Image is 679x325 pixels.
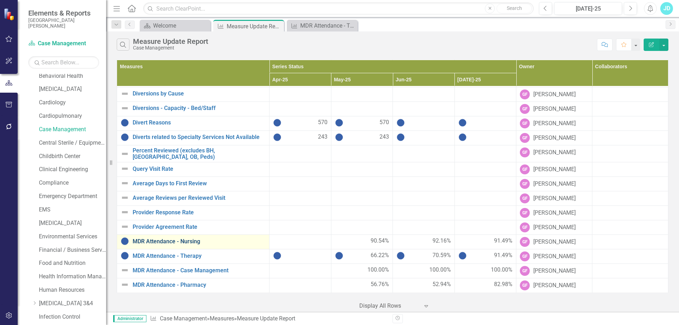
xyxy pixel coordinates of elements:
td: Double-Click to Edit [516,220,592,235]
span: Administrator [113,315,146,322]
td: Double-Click to Edit [516,249,592,264]
a: Health Information Management [39,273,106,281]
img: No Information [396,118,405,127]
td: Double-Click to Edit [454,206,516,220]
div: [PERSON_NAME] [533,180,576,188]
td: Double-Click to Edit [269,206,331,220]
img: Not Defined [121,193,129,202]
td: Double-Click to Edit Right Click for Context Menu [117,87,269,102]
div: [PERSON_NAME] [533,166,576,174]
td: Double-Click to Edit Right Click for Context Menu [117,264,269,278]
td: Double-Click to Edit [393,177,454,191]
a: Clinical Engineering [39,166,106,174]
img: Not Defined [121,266,129,274]
div: [PERSON_NAME] [533,195,576,203]
span: 90.54% [371,237,389,245]
img: Not Defined [121,104,129,112]
td: Double-Click to Edit [592,162,668,177]
a: [MEDICAL_DATA] 3&4 [39,300,106,308]
td: Double-Click to Edit [516,145,592,162]
td: Double-Click to Edit [516,102,592,116]
div: GF [520,266,530,276]
img: No Information [458,251,467,260]
td: Double-Click to Edit [592,235,668,249]
a: Percent Reviewed (excludes BH, [GEOGRAPHIC_DATA], OB, Peds) [133,147,266,160]
a: Cardiopulmonary [39,112,106,120]
td: Double-Click to Edit [592,145,668,162]
td: Double-Click to Edit [592,116,668,131]
td: Double-Click to Edit [331,191,393,206]
span: 52.94% [433,280,451,289]
div: [PERSON_NAME] [533,120,576,128]
td: Double-Click to Edit [516,116,592,131]
td: Double-Click to Edit [269,145,331,162]
span: 100.00% [491,266,512,274]
td: Double-Click to Edit Right Click for Context Menu [117,131,269,145]
a: Divert Reasons [133,120,266,126]
div: [PERSON_NAME] [533,91,576,99]
td: Double-Click to Edit Right Click for Context Menu [117,162,269,177]
span: 570 [379,118,389,127]
span: 243 [379,133,389,141]
span: 91.49% [494,251,512,260]
td: Double-Click to Edit [516,177,592,191]
td: Double-Click to Edit [269,191,331,206]
td: Double-Click to Edit Right Click for Context Menu [117,235,269,249]
td: Double-Click to Edit [393,162,454,177]
td: Double-Click to Edit [516,235,592,249]
img: No Information [121,237,129,245]
small: [GEOGRAPHIC_DATA][PERSON_NAME] [28,17,99,29]
a: Diversions - Capacity - Bed/Staff [133,105,266,111]
img: No Information [335,251,343,260]
td: Double-Click to Edit Right Click for Context Menu [117,278,269,293]
a: Childbirth Center [39,152,106,161]
a: Infection Control [39,313,106,321]
span: 92.16% [433,237,451,245]
td: Double-Click to Edit Right Click for Context Menu [117,249,269,264]
td: Double-Click to Edit Right Click for Context Menu [117,177,269,191]
div: [PERSON_NAME] [533,224,576,232]
td: Double-Click to Edit [393,191,454,206]
td: Double-Click to Edit [454,177,516,191]
a: Cardiology [39,99,106,107]
button: Search [497,4,532,13]
div: GF [520,208,530,218]
img: No Information [121,133,129,141]
img: Not Defined [121,222,129,231]
img: No Information [396,133,405,141]
a: Case Management [39,126,106,134]
button: [DATE]-25 [554,2,622,15]
div: GF [520,118,530,128]
img: No Information [458,118,467,127]
a: Central Sterile / Equipment Distribution [39,139,106,147]
td: Double-Click to Edit [393,220,454,235]
div: GF [520,193,530,203]
span: 100.00% [367,266,389,274]
img: No Information [335,133,343,141]
td: Double-Click to Edit Right Click for Context Menu [117,191,269,206]
button: JD [660,2,673,15]
img: No Information [273,133,282,141]
a: MDR Attendance - Pharmacy [133,282,266,288]
td: Double-Click to Edit Right Click for Context Menu [117,116,269,131]
a: Provider Response Rate [133,209,266,216]
img: Not Defined [121,164,129,173]
td: Double-Click to Edit [269,177,331,191]
div: GF [520,133,530,143]
div: » » [150,315,387,323]
a: Measures [210,315,234,322]
td: Double-Click to Edit [592,87,668,102]
td: Double-Click to Edit [393,206,454,220]
div: GF [520,222,530,232]
td: Double-Click to Edit [331,162,393,177]
a: EMS [39,206,106,214]
div: Welcome [153,21,209,30]
a: Diversions by Cause [133,91,266,97]
span: 66.22% [371,251,389,260]
a: Environmental Services [39,233,106,241]
td: Double-Click to Edit [592,249,668,264]
div: MDR Attendance - Therapy [300,21,356,30]
div: GF [520,164,530,174]
td: Double-Click to Edit [393,145,454,162]
a: MDR Attendance - Case Management [133,267,266,274]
